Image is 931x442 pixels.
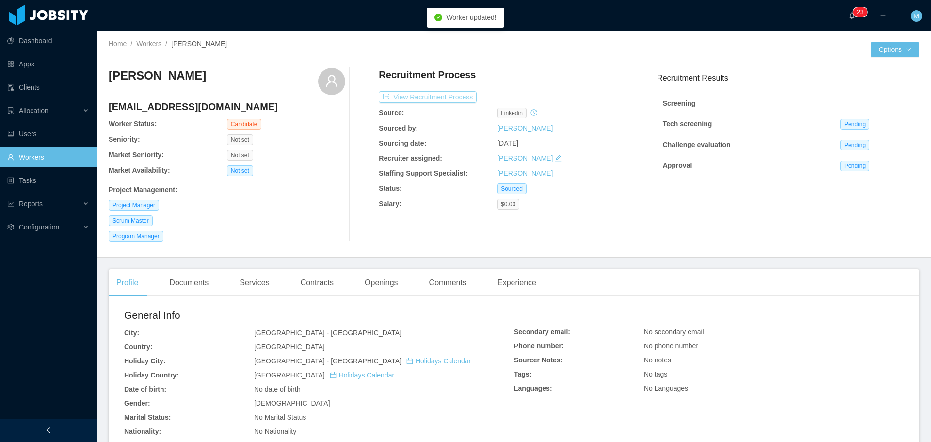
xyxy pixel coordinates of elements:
span: Reports [19,200,43,208]
i: icon: solution [7,107,14,114]
b: Recruiter assigned: [379,154,442,162]
span: Pending [840,161,869,171]
span: M [914,10,919,22]
h4: [EMAIL_ADDRESS][DOMAIN_NAME] [109,100,345,114]
span: / [165,40,167,48]
span: Program Manager [109,231,163,242]
span: No date of birth [254,385,301,393]
i: icon: check-circle [434,14,442,21]
b: Sourcing date: [379,139,426,147]
span: [GEOGRAPHIC_DATA] [254,343,325,351]
b: Secondary email: [514,328,570,336]
h3: [PERSON_NAME] [109,68,206,83]
i: icon: line-chart [7,200,14,207]
div: Openings [357,269,406,296]
span: Candidate [227,119,261,130]
b: Sourced by: [379,124,418,132]
div: Comments [421,269,474,296]
strong: Challenge evaluation [663,141,731,148]
div: Services [232,269,277,296]
a: icon: userWorkers [7,147,89,167]
h3: Recruitment Results [657,72,919,84]
span: Configuration [19,223,59,231]
b: Source: [379,109,404,116]
span: Not set [227,134,253,145]
b: Country: [124,343,152,351]
i: icon: user [325,74,338,88]
span: Allocation [19,107,48,115]
button: Optionsicon: down [871,42,919,57]
span: Pending [840,140,869,150]
span: Scrum Master [109,215,153,226]
b: Holiday Country: [124,371,179,379]
b: Languages: [514,384,552,392]
a: Workers [136,40,161,48]
i: icon: bell [849,12,855,19]
div: Contracts [293,269,341,296]
b: Market Availability: [109,166,170,174]
span: No phone number [644,342,698,350]
b: Gender: [124,399,150,407]
b: Status: [379,184,401,192]
span: [GEOGRAPHIC_DATA] - [GEOGRAPHIC_DATA] [254,329,401,337]
a: [PERSON_NAME] [497,154,553,162]
span: No Nationality [254,427,296,435]
span: Pending [840,119,869,130]
span: $0.00 [497,199,519,210]
div: Profile [109,269,146,296]
a: icon: profileTasks [7,171,89,190]
b: Nationality: [124,427,161,435]
span: No Languages [644,384,688,392]
span: / [130,40,132,48]
span: Not set [227,165,253,176]
i: icon: edit [555,155,562,162]
span: linkedin [497,108,527,118]
i: icon: plus [880,12,886,19]
span: No secondary email [644,328,704,336]
span: Worker updated! [446,14,496,21]
sup: 23 [853,7,867,17]
b: Tags: [514,370,531,378]
p: 2 [857,7,860,17]
span: Sourced [497,183,527,194]
a: icon: exportView Recruitment Process [379,93,477,101]
a: [PERSON_NAME] [497,169,553,177]
b: Holiday City: [124,357,166,365]
a: icon: calendarHolidays Calendar [330,371,394,379]
span: Not set [227,150,253,161]
a: icon: calendarHolidays Calendar [406,357,471,365]
button: icon: exportView Recruitment Process [379,91,477,103]
a: [PERSON_NAME] [497,124,553,132]
div: Experience [490,269,544,296]
b: Sourcer Notes: [514,356,562,364]
i: icon: history [530,109,537,116]
span: [GEOGRAPHIC_DATA] - [GEOGRAPHIC_DATA] [254,357,471,365]
a: icon: auditClients [7,78,89,97]
a: Home [109,40,127,48]
strong: Tech screening [663,120,712,128]
i: icon: calendar [406,358,413,364]
span: [PERSON_NAME] [171,40,227,48]
p: 3 [860,7,864,17]
h4: Recruitment Process [379,68,476,82]
i: icon: setting [7,224,14,230]
i: icon: calendar [330,372,337,378]
span: No Marital Status [254,413,306,421]
strong: Approval [663,162,692,169]
b: City: [124,329,139,337]
b: Project Management : [109,186,177,194]
b: Seniority: [109,135,140,143]
b: Date of birth: [124,385,166,393]
b: Staffing Support Specialist: [379,169,468,177]
strong: Screening [663,99,696,107]
span: [DATE] [497,139,518,147]
a: icon: appstoreApps [7,54,89,74]
div: Documents [161,269,216,296]
a: icon: pie-chartDashboard [7,31,89,50]
span: Project Manager [109,200,159,211]
b: Worker Status: [109,120,157,128]
b: Market Seniority: [109,151,164,159]
a: icon: robotUsers [7,124,89,144]
b: Marital Status: [124,413,171,421]
span: [DEMOGRAPHIC_DATA] [254,399,330,407]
